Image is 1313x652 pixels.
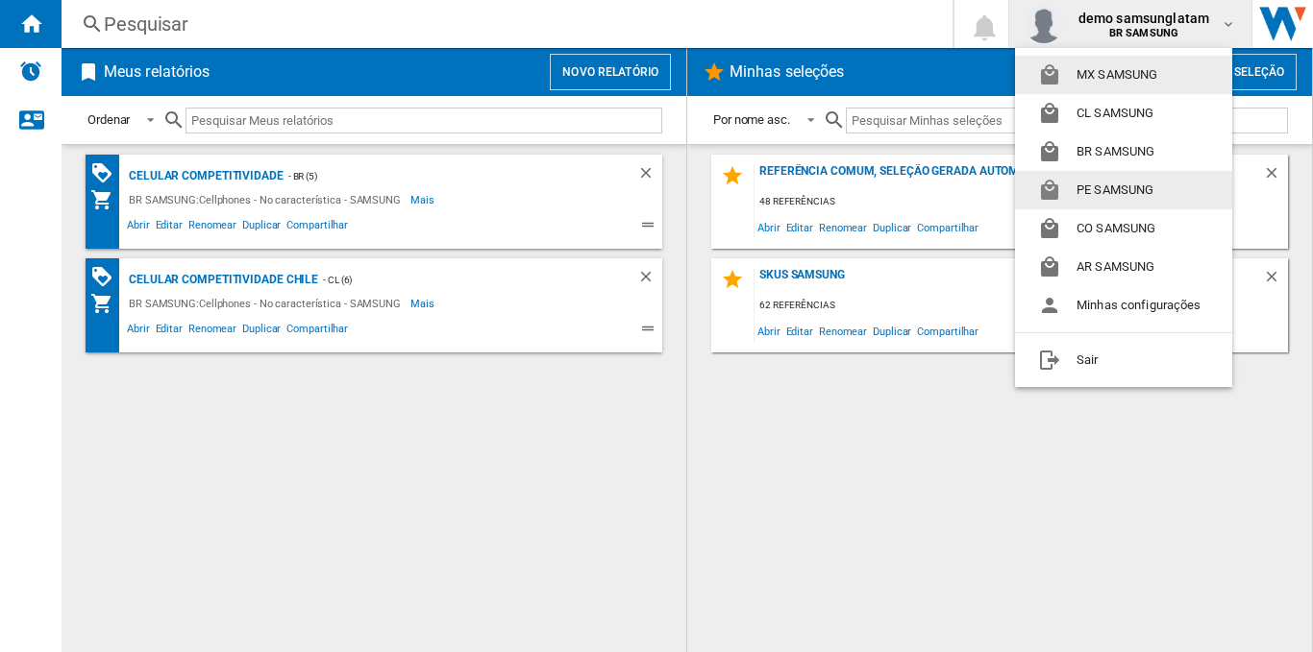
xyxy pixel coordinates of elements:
[1015,209,1232,248] button: CO SAMSUNG
[1015,56,1232,94] button: MX SAMSUNG
[1015,248,1232,286] button: AR SAMSUNG
[1015,171,1232,209] button: PE SAMSUNG
[1015,286,1232,325] button: Minhas configurações
[1015,94,1232,133] button: CL SAMSUNG
[1015,133,1232,171] button: BR SAMSUNG
[1015,341,1232,379] button: Sair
